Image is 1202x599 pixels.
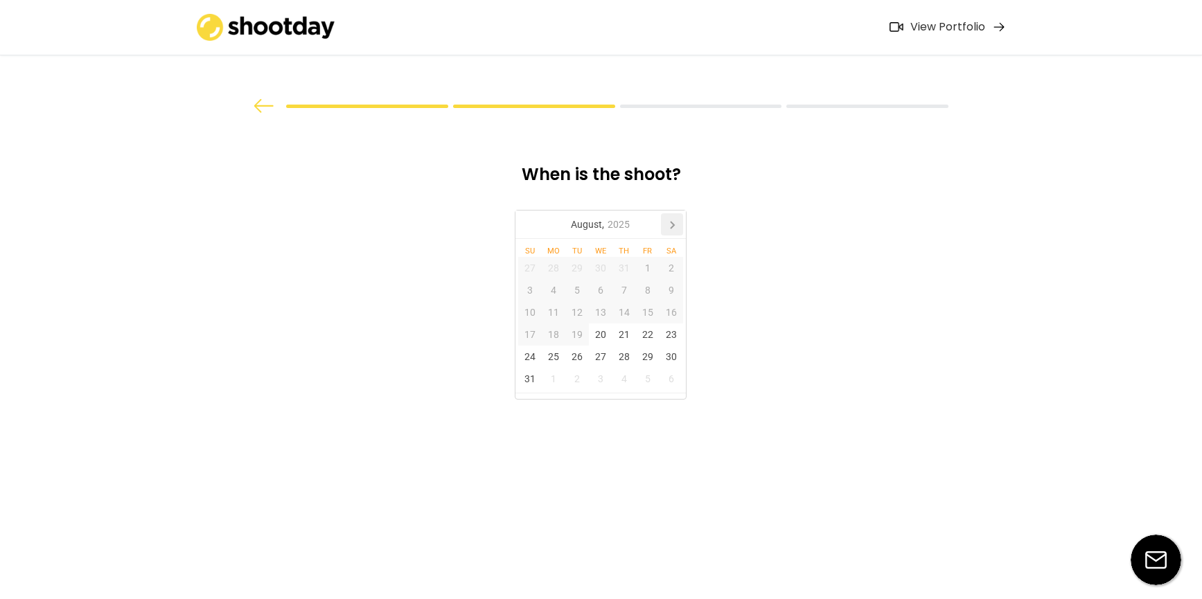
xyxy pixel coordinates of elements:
[612,368,636,390] div: 4
[565,368,589,390] div: 2
[565,323,589,346] div: 19
[612,279,636,301] div: 7
[660,346,683,368] div: 30
[660,247,683,255] div: Sa
[612,257,636,279] div: 31
[565,213,635,235] div: August,
[910,20,985,35] div: View Portfolio
[589,323,612,346] div: 20
[518,368,542,390] div: 31
[1131,535,1181,585] img: email-icon%20%281%29.svg
[542,368,565,390] div: 1
[565,247,589,255] div: Tu
[636,257,660,279] div: 1
[589,346,612,368] div: 27
[890,22,903,32] img: Icon%20feather-video%402x.png
[565,257,589,279] div: 29
[565,279,589,301] div: 5
[636,247,660,255] div: Fr
[542,323,565,346] div: 18
[589,247,612,255] div: We
[636,279,660,301] div: 8
[565,301,589,323] div: 12
[542,301,565,323] div: 11
[660,279,683,301] div: 9
[542,257,565,279] div: 28
[542,279,565,301] div: 4
[518,323,542,346] div: 17
[660,368,683,390] div: 6
[254,99,274,113] img: arrow%20back.svg
[660,323,683,346] div: 23
[612,301,636,323] div: 14
[518,247,542,255] div: Su
[542,346,565,368] div: 25
[518,257,542,279] div: 27
[636,301,660,323] div: 15
[608,220,630,229] i: 2025
[542,247,565,255] div: Mo
[518,346,542,368] div: 24
[589,368,612,390] div: 3
[589,279,612,301] div: 6
[518,279,542,301] div: 3
[612,323,636,346] div: 21
[589,301,612,323] div: 13
[660,301,683,323] div: 16
[636,368,660,390] div: 5
[636,323,660,346] div: 22
[565,346,589,368] div: 26
[612,346,636,368] div: 28
[518,301,542,323] div: 10
[636,346,660,368] div: 29
[589,257,612,279] div: 30
[612,247,636,255] div: Th
[197,14,335,41] img: shootday_logo.png
[660,257,683,279] div: 2
[413,163,790,196] div: When is the shoot?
